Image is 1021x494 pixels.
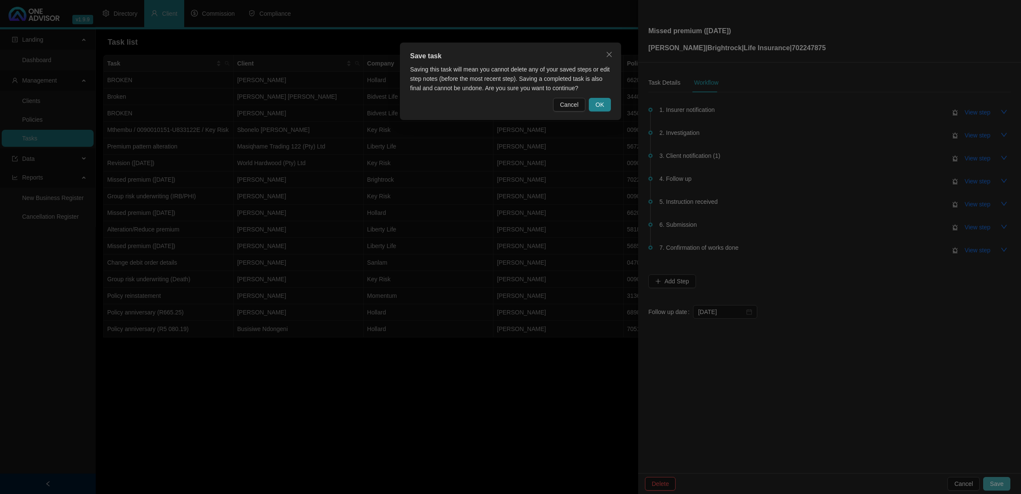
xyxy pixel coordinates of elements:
span: OK [596,100,604,109]
button: OK [589,98,611,111]
span: Cancel [560,100,579,109]
button: Cancel [553,98,585,111]
div: Saving this task will mean you cannot delete any of your saved steps or edit step notes (before t... [410,65,611,93]
button: Close [602,48,616,61]
div: Save task [410,51,611,61]
span: close [606,51,613,58]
